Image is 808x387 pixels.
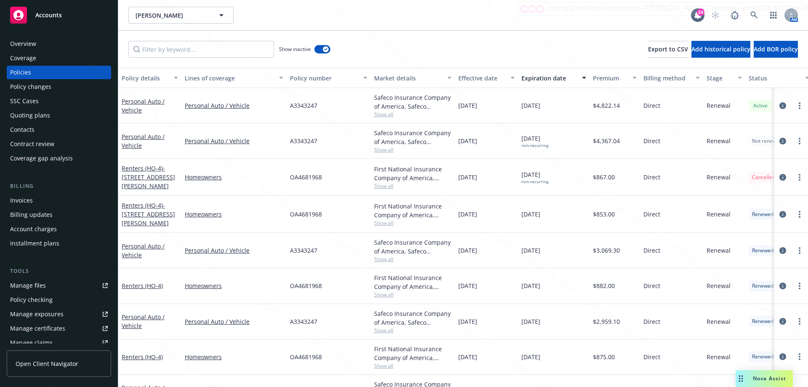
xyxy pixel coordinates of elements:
span: [DATE] [458,210,477,219]
button: Market details [371,68,455,88]
a: circleInformation [778,172,788,182]
a: Renters (HO-4) [122,353,163,361]
span: [DATE] [521,281,540,290]
button: Billing method [640,68,703,88]
a: SSC Cases [7,94,111,108]
span: [DATE] [458,173,477,181]
div: Overview [10,37,36,51]
a: Renters (HO-4) [122,201,175,227]
a: more [795,316,805,326]
button: Add historical policy [691,41,750,58]
a: Coverage [7,51,111,65]
span: Show all [374,182,452,189]
a: more [795,209,805,219]
span: Show all [374,327,452,334]
a: Start snowing [707,7,724,24]
span: [DATE] [458,352,477,361]
a: circleInformation [778,281,788,291]
span: - [STREET_ADDRESS][PERSON_NAME] [122,164,175,190]
a: Account charges [7,222,111,236]
div: Invoices [10,194,33,207]
a: Personal Auto / Vehicle [122,242,165,259]
span: Renewal [707,352,731,361]
span: Renewal [707,173,731,181]
div: Stage [707,74,733,83]
span: [DATE] [458,136,477,145]
a: Homeowners [185,352,283,361]
span: Export to CSV [648,45,688,53]
div: Coverage gap analysis [10,152,73,165]
span: Renewed [752,247,773,254]
div: Manage files [10,279,46,292]
div: Safeco Insurance Company of America, Safeco Insurance [374,128,452,146]
div: Premium [593,74,627,83]
button: Add BOR policy [754,41,798,58]
span: [PERSON_NAME] [136,11,208,20]
button: Policy number [287,68,371,88]
div: Manage exposures [10,307,64,321]
a: Homeowners [185,173,283,181]
div: First National Insurance Company of America, Safeco Insurance [374,165,452,182]
div: Installment plans [10,237,59,250]
span: $4,822.14 [593,101,620,110]
div: non-recurring [521,143,548,148]
input: Filter by keyword... [128,41,274,58]
a: Renters (HO-4) [122,164,175,190]
a: Manage certificates [7,322,111,335]
a: more [795,136,805,146]
a: more [795,281,805,291]
span: $875.00 [593,352,615,361]
a: Contacts [7,123,111,136]
div: Policies [10,66,31,79]
div: Coverage [10,51,36,65]
span: [DATE] [521,134,548,148]
a: Policy checking [7,293,111,307]
span: [DATE] [521,352,540,361]
span: Accounts [35,12,62,19]
span: Cancelled [752,173,775,181]
a: Overview [7,37,111,51]
span: OA4681968 [290,210,322,219]
div: Policy number [290,74,358,83]
span: Direct [643,210,660,219]
span: Renewal [707,317,731,326]
span: Add BOR policy [754,45,798,53]
a: Manage exposures [7,307,111,321]
span: OA4681968 [290,281,322,290]
a: Renters (HO-4) [122,282,163,290]
div: Drag to move [736,370,746,387]
span: Renewal [707,281,731,290]
button: Policy details [118,68,181,88]
div: Expiration date [521,74,577,83]
div: Billing updates [10,208,53,222]
a: Search [746,7,763,24]
div: Policy checking [10,293,53,307]
span: [DATE] [458,246,477,255]
div: Market details [374,74,442,83]
button: Effective date [455,68,518,88]
a: Accounts [7,3,111,27]
a: Personal Auto / Vehicle [122,133,165,149]
div: Effective date [458,74,505,83]
a: circleInformation [778,316,788,326]
a: Personal Auto / Vehicle [122,313,165,330]
div: First National Insurance Company of America, Safeco Insurance [374,202,452,219]
span: Nova Assist [753,375,786,382]
span: Renewal [707,246,731,255]
div: Billing method [643,74,691,83]
a: Homeowners [185,281,283,290]
span: A3343247 [290,136,317,145]
span: OA4681968 [290,173,322,181]
a: Manage claims [7,336,111,350]
span: [DATE] [458,101,477,110]
span: [DATE] [458,317,477,326]
a: circleInformation [778,209,788,219]
span: Show all [374,362,452,369]
a: Personal Auto / Vehicle [185,101,283,110]
div: SSC Cases [10,94,39,108]
span: $867.00 [593,173,615,181]
div: 24 [697,8,704,16]
span: Renewal [707,136,731,145]
span: Renewal [707,101,731,110]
